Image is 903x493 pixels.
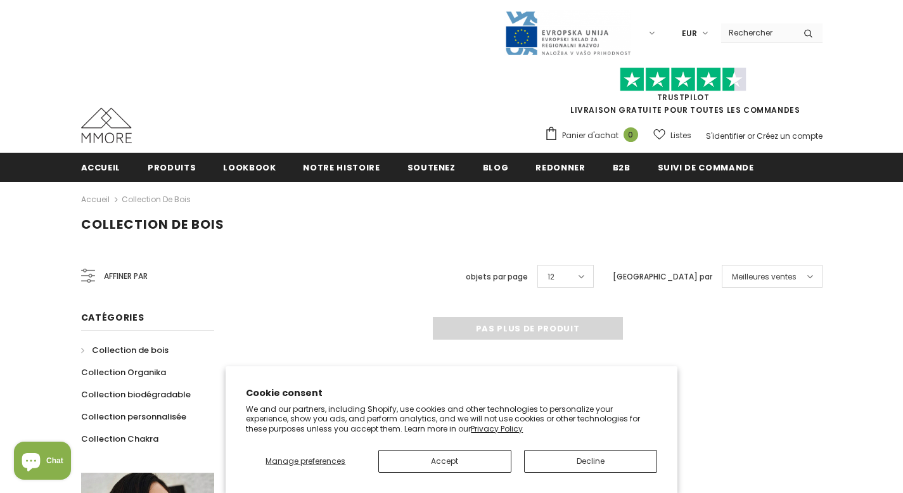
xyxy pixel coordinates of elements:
[246,387,657,400] h2: Cookie consent
[81,428,158,450] a: Collection Chakra
[732,271,797,283] span: Meilleures ventes
[81,366,166,378] span: Collection Organika
[721,23,794,42] input: Search Site
[535,162,585,174] span: Redonner
[483,153,509,181] a: Blog
[81,411,186,423] span: Collection personnalisée
[562,129,618,142] span: Panier d'achat
[378,450,511,473] button: Accept
[620,67,746,92] img: Faites confiance aux étoiles pilotes
[266,456,345,466] span: Manage preferences
[624,127,638,142] span: 0
[483,162,509,174] span: Blog
[524,450,657,473] button: Decline
[148,153,196,181] a: Produits
[613,271,712,283] label: [GEOGRAPHIC_DATA] par
[81,162,121,174] span: Accueil
[223,162,276,174] span: Lookbook
[613,162,631,174] span: B2B
[670,129,691,142] span: Listes
[303,153,380,181] a: Notre histoire
[504,27,631,38] a: Javni Razpis
[92,344,169,356] span: Collection de bois
[81,388,191,400] span: Collection biodégradable
[81,433,158,445] span: Collection Chakra
[653,124,691,146] a: Listes
[246,404,657,434] p: We and our partners, including Shopify, use cookies and other technologies to personalize your ex...
[407,153,456,181] a: soutenez
[81,192,110,207] a: Accueil
[747,131,755,141] span: or
[466,271,528,283] label: objets par page
[81,339,169,361] a: Collection de bois
[246,450,365,473] button: Manage preferences
[658,162,754,174] span: Suivi de commande
[148,162,196,174] span: Produits
[122,194,191,205] a: Collection de bois
[10,442,75,483] inbox-online-store-chat: Shopify online store chat
[657,92,710,103] a: TrustPilot
[223,153,276,181] a: Lookbook
[471,423,523,434] a: Privacy Policy
[81,108,132,143] img: Cas MMORE
[407,162,456,174] span: soutenez
[81,406,186,428] a: Collection personnalisée
[544,73,823,115] span: LIVRAISON GRATUITE POUR TOUTES LES COMMANDES
[706,131,745,141] a: S'identifier
[613,153,631,181] a: B2B
[303,162,380,174] span: Notre histoire
[548,271,554,283] span: 12
[682,27,697,40] span: EUR
[81,215,224,233] span: Collection de bois
[504,10,631,56] img: Javni Razpis
[535,153,585,181] a: Redonner
[81,383,191,406] a: Collection biodégradable
[104,269,148,283] span: Affiner par
[81,311,144,324] span: Catégories
[757,131,823,141] a: Créez un compte
[81,153,121,181] a: Accueil
[658,153,754,181] a: Suivi de commande
[81,361,166,383] a: Collection Organika
[544,126,644,145] a: Panier d'achat 0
